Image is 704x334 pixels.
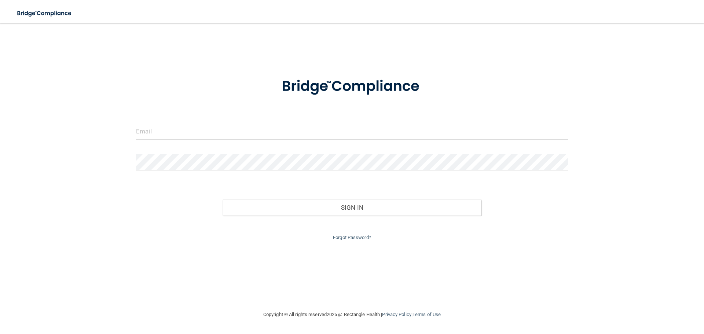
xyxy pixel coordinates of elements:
[267,67,437,106] img: bridge_compliance_login_screen.278c3ca4.svg
[333,235,371,240] a: Forgot Password?
[382,312,411,317] a: Privacy Policy
[11,6,78,21] img: bridge_compliance_login_screen.278c3ca4.svg
[223,199,482,216] button: Sign In
[218,303,486,326] div: Copyright © All rights reserved 2025 @ Rectangle Health | |
[412,312,441,317] a: Terms of Use
[136,123,568,140] input: Email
